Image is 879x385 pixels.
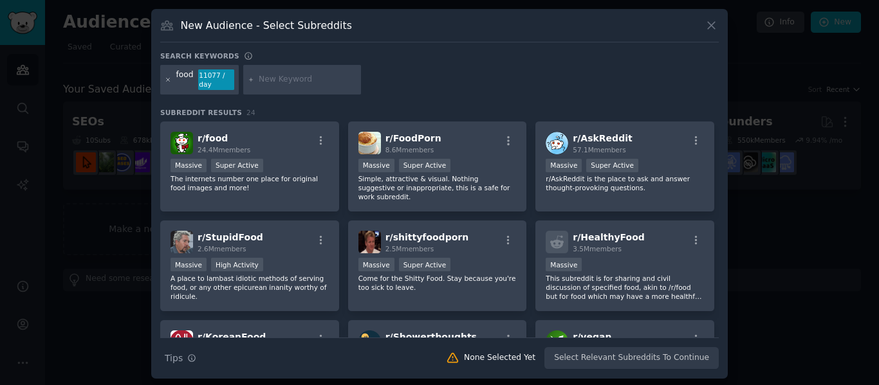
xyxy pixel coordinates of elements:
span: 24.4M members [198,146,250,154]
div: food [176,69,194,90]
img: shittyfoodporn [358,231,381,253]
img: FoodPorn [358,132,381,154]
span: r/ StupidFood [198,232,263,242]
p: Come for the Shitty Food. Stay because you're too sick to leave. [358,274,517,292]
img: vegan [546,330,568,353]
span: Tips [165,352,183,365]
span: r/ vegan [573,332,611,342]
div: Massive [546,258,582,271]
span: r/ shittyfoodporn [385,232,469,242]
div: Massive [171,159,207,172]
span: r/ FoodPorn [385,133,441,143]
img: food [171,132,193,154]
h3: New Audience - Select Subreddits [181,19,352,32]
img: KoreanFood [171,330,193,353]
p: r/AskReddit is the place to ask and answer thought-provoking questions. [546,174,704,192]
div: High Activity [211,258,263,271]
span: r/ food [198,133,228,143]
div: Massive [171,258,207,271]
span: 24 [246,109,255,116]
img: AskReddit [546,132,568,154]
div: Super Active [586,159,638,172]
img: Showerthoughts [358,330,381,353]
span: 8.6M members [385,146,434,154]
div: Massive [358,258,394,271]
div: Massive [546,159,582,172]
span: Subreddit Results [160,108,242,117]
span: r/ Showerthoughts [385,332,477,342]
span: r/ AskReddit [573,133,632,143]
span: r/ KoreanFood [198,332,266,342]
p: Simple, attractive & visual. Nothing suggestive or inappropriate, this is a safe for work subreddit. [358,174,517,201]
span: 57.1M members [573,146,625,154]
input: New Keyword [259,74,356,85]
p: The internets number one place for original food images and more! [171,174,329,192]
p: A place to lambast idiotic methods of serving food, or any other epicurean inanity worthy of ridi... [171,274,329,301]
span: r/ HealthyFood [573,232,645,242]
span: 2.5M members [385,245,434,253]
h3: Search keywords [160,51,239,60]
div: Super Active [399,159,451,172]
span: 3.5M members [573,245,622,253]
div: Massive [358,159,394,172]
div: 11077 / day [198,69,234,90]
div: Super Active [399,258,451,271]
div: Super Active [211,159,263,172]
img: StupidFood [171,231,193,253]
div: None Selected Yet [464,352,535,364]
button: Tips [160,347,201,370]
span: 2.6M members [198,245,246,253]
p: This subreddit is for sharing and civil discussion of specified food, akin to /r/food but for foo... [546,274,704,301]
